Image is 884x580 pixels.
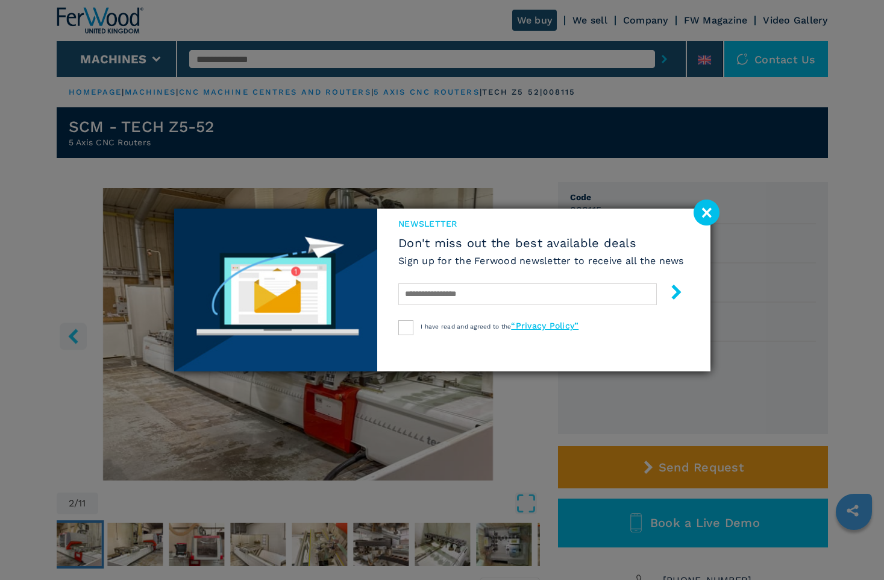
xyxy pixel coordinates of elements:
[657,280,684,308] button: submit-button
[421,323,578,330] span: I have read and agreed to the
[398,236,684,250] span: Don't miss out the best available deals
[511,321,578,330] a: “Privacy Policy”
[398,218,684,230] span: newsletter
[398,254,684,268] h6: Sign up for the Ferwood newsletter to receive all the news
[174,209,378,371] img: Newsletter image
